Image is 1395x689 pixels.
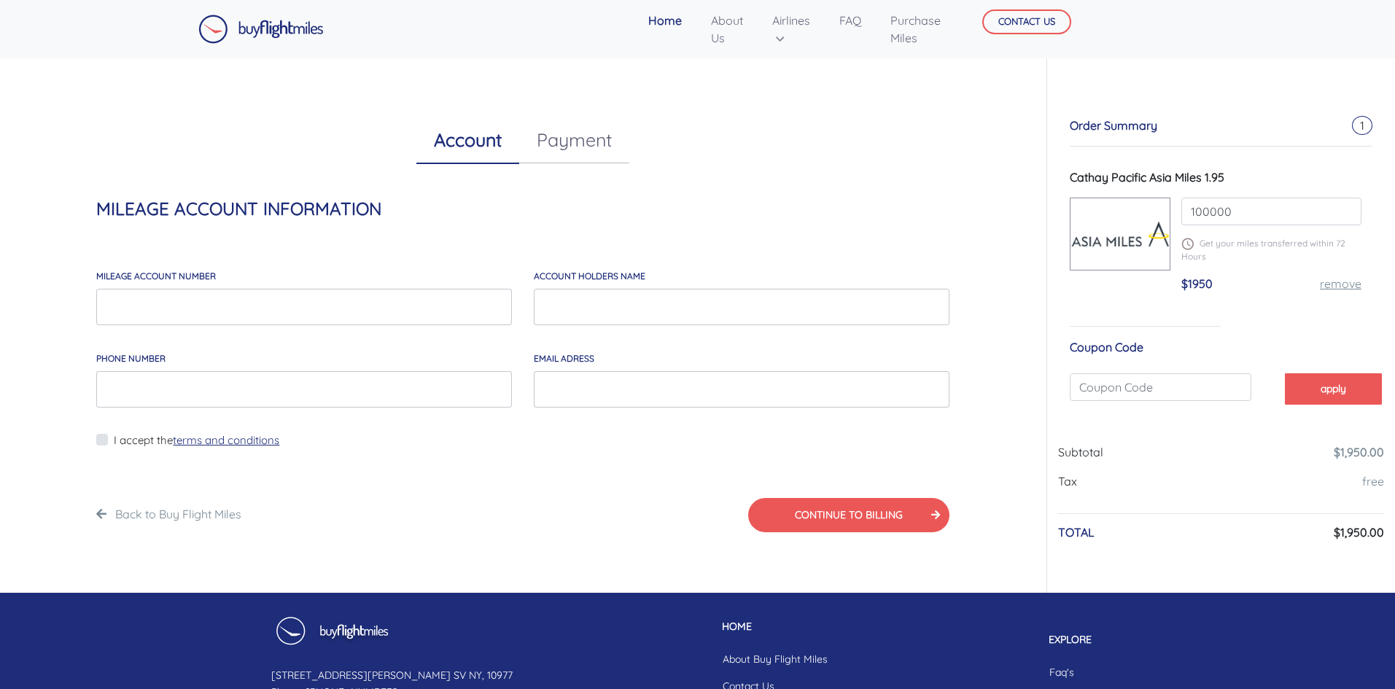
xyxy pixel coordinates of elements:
[1058,526,1095,540] h6: TOTAL
[1070,170,1224,184] span: Cathay Pacific Asia Miles 1.95
[1038,632,1124,647] p: EXPLORE
[1058,474,1077,488] span: Tax
[982,9,1071,34] button: CONTACT US
[1181,276,1213,291] span: $1950
[1058,445,1103,459] span: Subtotal
[173,433,279,447] a: terms and conditions
[885,6,947,52] a: Purchase Miles
[1070,118,1157,133] span: Order Summary
[114,432,279,449] label: I accept the
[271,616,392,655] img: Buy Flight Miles Footer Logo
[1070,373,1251,401] input: Coupon Code
[766,6,816,52] a: Airlines
[1070,212,1170,257] img: Cathay-Pacific-Asia-Miles.png
[416,117,519,164] a: Account
[1038,659,1124,686] a: Faq's
[1334,445,1384,459] a: $1,950.00
[705,6,749,52] a: About Us
[1285,373,1382,404] button: apply
[96,270,216,283] label: MILEAGE account number
[96,198,949,219] h4: MILEAGE ACCOUNT INFORMATION
[711,646,839,673] a: About Buy Flight Miles
[1334,526,1384,540] h6: $1,950.00
[534,352,594,365] label: email adress
[833,6,867,35] a: FAQ
[711,619,839,634] p: HOME
[748,498,949,532] button: CONTINUE TO BILLING
[1181,237,1361,263] p: Get your miles transferred within 72 Hours
[519,117,629,163] a: Payment
[534,270,645,283] label: account holders NAME
[96,352,166,365] label: Phone Number
[198,15,324,44] img: Buy Flight Miles Logo
[1070,340,1143,354] span: Coupon Code
[642,6,688,35] a: Home
[1320,276,1361,291] a: remove
[115,507,241,521] a: Back to Buy Flight Miles
[198,11,324,47] a: Buy Flight Miles Logo
[1362,474,1384,488] a: free
[1181,238,1194,250] img: schedule.png
[1352,116,1372,135] span: 1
